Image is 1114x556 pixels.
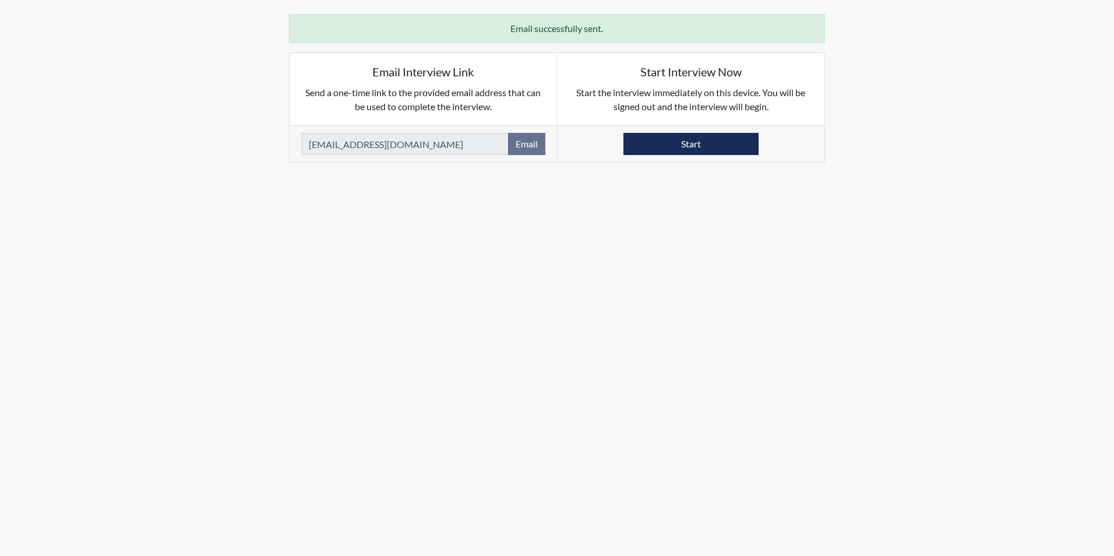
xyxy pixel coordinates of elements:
[301,133,509,155] input: Email Address
[508,133,545,155] button: Email
[569,86,813,114] p: Start the interview immediately on this device. You will be signed out and the interview will begin.
[301,65,545,79] h5: Email Interview Link
[301,22,813,36] p: Email successfully sent.
[623,133,759,155] button: Start
[569,65,813,79] h5: Start Interview Now
[301,86,545,114] p: Send a one-time link to the provided email address that can be used to complete the interview.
